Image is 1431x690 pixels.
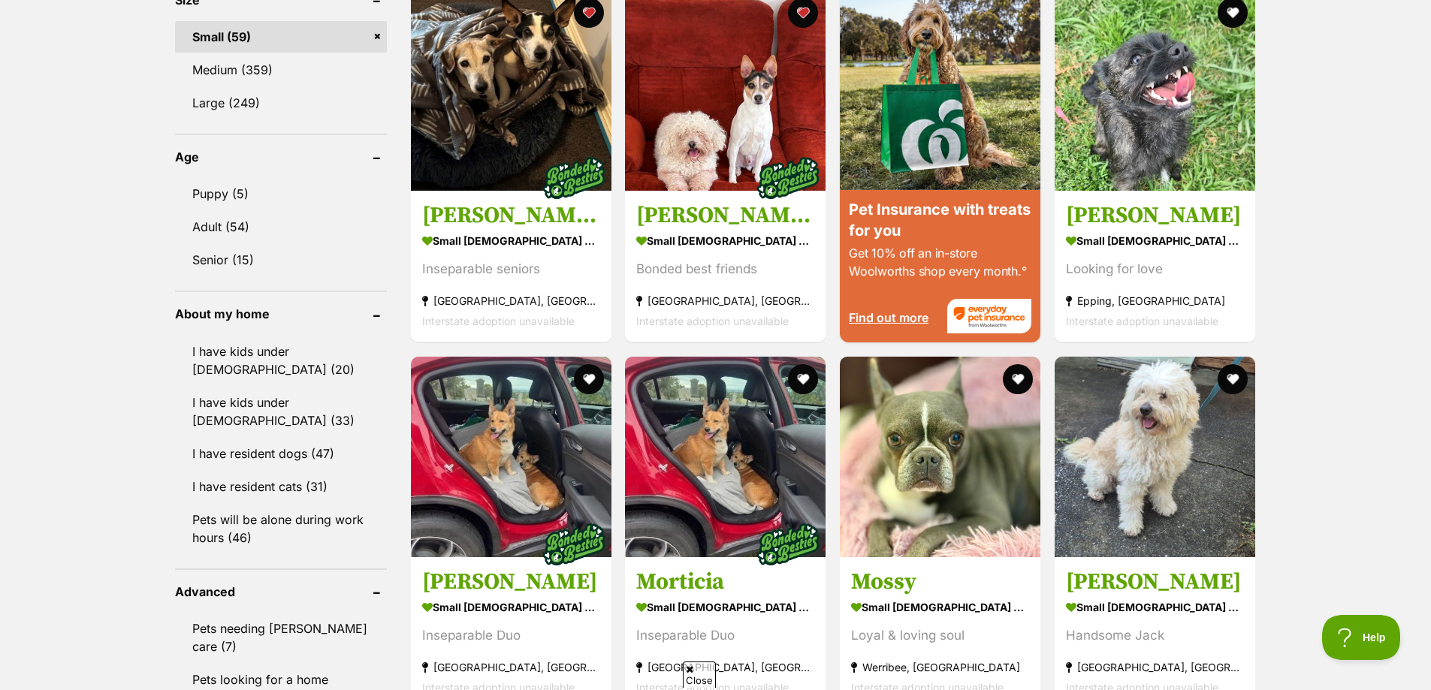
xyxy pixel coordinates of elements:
button: favourite [573,364,603,394]
div: Inseparable Duo [636,625,814,646]
img: bonded besties [750,140,826,215]
a: I have kids under [DEMOGRAPHIC_DATA] (20) [175,336,387,385]
strong: small [DEMOGRAPHIC_DATA] Dog [1066,596,1244,618]
a: I have resident cats (31) [175,471,387,502]
strong: small [DEMOGRAPHIC_DATA] Dog [422,596,600,618]
button: favourite [1218,364,1248,394]
span: Interstate adoption unavailable [636,315,789,327]
h3: [PERSON_NAME] [1066,201,1244,230]
strong: small [DEMOGRAPHIC_DATA] Dog [636,230,814,252]
strong: Werribee, [GEOGRAPHIC_DATA] [851,657,1029,677]
a: Medium (359) [175,54,387,86]
a: Adult (54) [175,211,387,243]
img: Gomez - Welsh Corgi (Cardigan) x Australian Kelpie Dog [411,357,611,557]
div: Looking for love [1066,259,1244,279]
div: Inseparable Duo [422,625,600,646]
a: Senior (15) [175,244,387,276]
header: Advanced [175,585,387,598]
strong: small [DEMOGRAPHIC_DATA] Dog [636,596,814,618]
strong: small [DEMOGRAPHIC_DATA] Dog [422,230,600,252]
iframe: Help Scout Beacon - Open [1322,615,1401,660]
img: bonded besties [536,507,611,582]
a: Large (249) [175,87,387,119]
div: Loyal & loving soul [851,625,1029,646]
span: Interstate adoption unavailable [1066,315,1218,327]
div: Inseparable seniors [422,259,600,279]
a: I have resident dogs (47) [175,438,387,469]
img: bonded besties [536,140,611,215]
strong: small [DEMOGRAPHIC_DATA] Dog [851,596,1029,618]
div: Handsome Jack [1066,625,1244,646]
strong: [GEOGRAPHIC_DATA], [GEOGRAPHIC_DATA] [636,657,814,677]
button: favourite [788,364,818,394]
header: About my home [175,307,387,321]
strong: [GEOGRAPHIC_DATA], [GEOGRAPHIC_DATA] [1066,657,1244,677]
h3: Morticia [636,568,814,596]
a: Small (59) [175,21,387,53]
h3: Mossy [851,568,1029,596]
a: [PERSON_NAME] and [PERSON_NAME] small [DEMOGRAPHIC_DATA] Dog Bonded best friends [GEOGRAPHIC_DATA... [625,190,826,342]
div: Bonded best friends [636,259,814,279]
strong: [GEOGRAPHIC_DATA], [GEOGRAPHIC_DATA] [422,657,600,677]
span: Close [683,661,716,688]
a: Pets will be alone during work hours (46) [175,504,387,553]
img: bonded besties [750,507,826,582]
strong: Epping, [GEOGRAPHIC_DATA] [1066,291,1244,311]
img: Jack Uffelman - Poodle (Toy) x Bichon Frise Dog [1055,357,1255,557]
h3: [PERSON_NAME] and [PERSON_NAME] [422,201,600,230]
h3: [PERSON_NAME] and [PERSON_NAME] [636,201,814,230]
button: favourite [1003,364,1033,394]
img: Mossy - Boston Terrier Dog [840,357,1040,557]
img: Morticia - Welsh Corgi (Cardigan) x Australian Kelpie Dog [625,357,826,557]
a: [PERSON_NAME] and [PERSON_NAME] small [DEMOGRAPHIC_DATA] Dog Inseparable seniors [GEOGRAPHIC_DATA... [411,190,611,342]
strong: small [DEMOGRAPHIC_DATA] Dog [1066,230,1244,252]
h3: [PERSON_NAME] [1066,568,1244,596]
span: Interstate adoption unavailable [422,315,575,327]
a: Pets needing [PERSON_NAME] care (7) [175,613,387,662]
strong: [GEOGRAPHIC_DATA], [GEOGRAPHIC_DATA] [636,291,814,311]
a: Puppy (5) [175,178,387,209]
strong: [GEOGRAPHIC_DATA], [GEOGRAPHIC_DATA] [422,291,600,311]
a: I have kids under [DEMOGRAPHIC_DATA] (33) [175,387,387,436]
a: [PERSON_NAME] small [DEMOGRAPHIC_DATA] Dog Looking for love Epping, [GEOGRAPHIC_DATA] Interstate ... [1055,190,1255,342]
header: Age [175,150,387,164]
h3: [PERSON_NAME] [422,568,600,596]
